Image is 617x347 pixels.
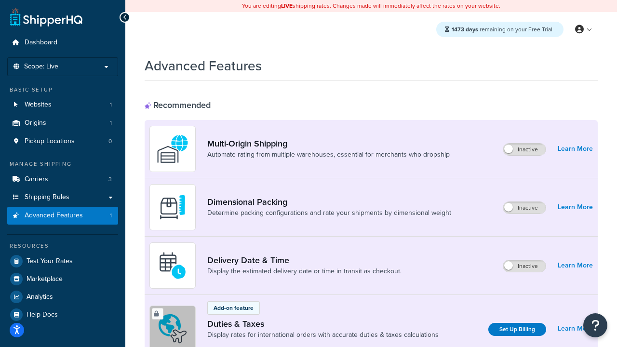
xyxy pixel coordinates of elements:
[24,63,58,71] span: Scope: Live
[207,255,402,266] a: Delivery Date & Time
[7,96,118,114] li: Websites
[110,212,112,220] span: 1
[503,144,546,155] label: Inactive
[7,288,118,306] a: Analytics
[25,39,57,47] span: Dashboard
[558,259,593,272] a: Learn More
[108,137,112,146] span: 0
[7,34,118,52] a: Dashboard
[110,101,112,109] span: 1
[207,197,451,207] a: Dimensional Packing
[25,193,69,201] span: Shipping Rules
[7,207,118,225] a: Advanced Features1
[488,323,546,336] a: Set Up Billing
[7,133,118,150] a: Pickup Locations0
[25,101,52,109] span: Websites
[7,86,118,94] div: Basic Setup
[281,1,293,10] b: LIVE
[558,200,593,214] a: Learn More
[156,132,189,166] img: WatD5o0RtDAAAAAElFTkSuQmCC
[145,100,211,110] div: Recommended
[558,322,593,335] a: Learn More
[583,313,607,337] button: Open Resource Center
[7,253,118,270] a: Test Your Rates
[7,160,118,168] div: Manage Shipping
[7,96,118,114] a: Websites1
[108,175,112,184] span: 3
[7,171,118,188] li: Carriers
[207,330,439,340] a: Display rates for international orders with accurate duties & taxes calculations
[25,137,75,146] span: Pickup Locations
[27,257,73,266] span: Test Your Rates
[110,119,112,127] span: 1
[7,171,118,188] a: Carriers3
[25,212,83,220] span: Advanced Features
[7,207,118,225] li: Advanced Features
[207,208,451,218] a: Determine packing configurations and rate your shipments by dimensional weight
[207,319,439,329] a: Duties & Taxes
[207,138,450,149] a: Multi-Origin Shipping
[27,311,58,319] span: Help Docs
[207,150,450,160] a: Automate rating from multiple warehouses, essential for merchants who dropship
[27,275,63,283] span: Marketplace
[145,56,262,75] h1: Advanced Features
[214,304,254,312] p: Add-on feature
[156,249,189,282] img: gfkeb5ejjkALwAAAABJRU5ErkJggg==
[7,133,118,150] li: Pickup Locations
[7,306,118,323] a: Help Docs
[25,119,46,127] span: Origins
[25,175,48,184] span: Carriers
[207,267,402,276] a: Display the estimated delivery date or time in transit as checkout.
[558,142,593,156] a: Learn More
[503,260,546,272] label: Inactive
[7,114,118,132] a: Origins1
[452,25,478,34] strong: 1473 days
[27,293,53,301] span: Analytics
[7,188,118,206] a: Shipping Rules
[7,114,118,132] li: Origins
[503,202,546,214] label: Inactive
[7,242,118,250] div: Resources
[452,25,552,34] span: remaining on your Free Trial
[7,270,118,288] a: Marketplace
[156,190,189,224] img: DTVBYsAAAAAASUVORK5CYII=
